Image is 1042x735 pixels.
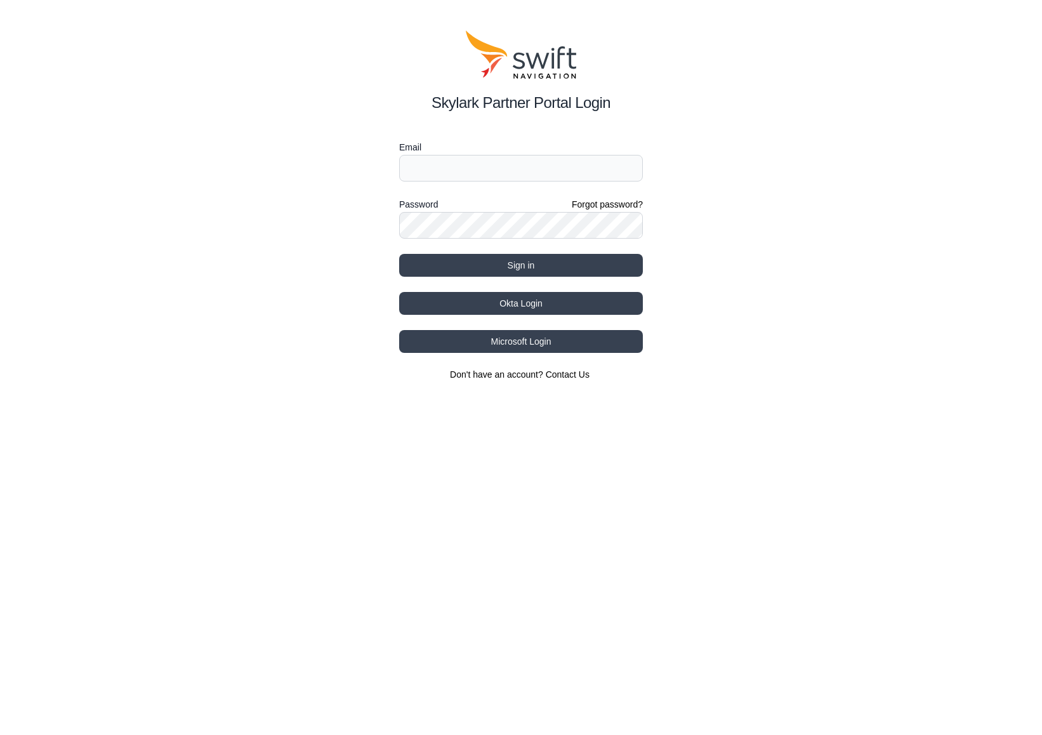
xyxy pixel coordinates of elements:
h2: Skylark Partner Portal Login [399,91,643,114]
section: Don't have an account? [399,368,643,381]
label: Password [399,197,438,212]
a: Contact Us [546,369,590,380]
a: Forgot password? [572,198,643,211]
button: Microsoft Login [399,330,643,353]
label: Email [399,140,643,155]
button: Sign in [399,254,643,277]
button: Okta Login [399,292,643,315]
